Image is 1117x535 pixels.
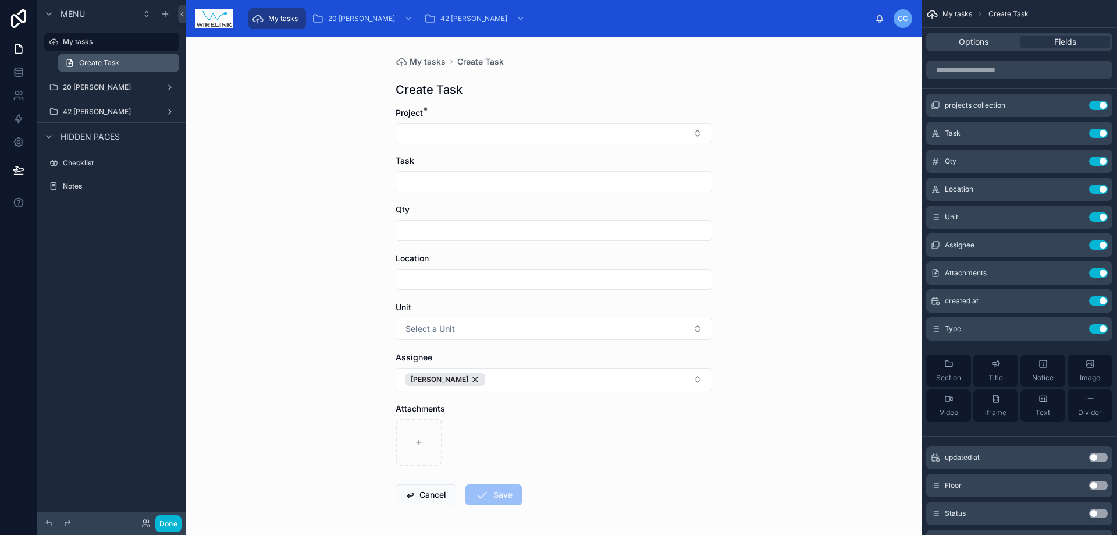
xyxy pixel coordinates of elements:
span: iframe [985,408,1006,417]
label: Checklist [63,158,177,168]
span: updated at [945,453,980,462]
span: Create Task [79,58,119,68]
span: Image [1080,373,1100,382]
span: Hidden pages [61,131,120,143]
a: 20 [PERSON_NAME] [44,78,179,97]
span: Type [945,324,961,334]
span: [PERSON_NAME] [411,375,468,384]
label: Notes [63,182,177,191]
span: Title [988,373,1003,382]
span: Attachments [396,403,445,413]
span: Create Task [988,9,1029,19]
button: Divider [1068,389,1112,422]
span: Task [945,129,961,138]
span: Unit [396,302,411,312]
button: Select Button [396,318,712,340]
label: 42 [PERSON_NAME] [63,107,161,116]
span: Assignee [396,352,432,362]
span: created at [945,296,979,306]
button: Notice [1020,355,1065,387]
span: projects collection [945,101,1005,110]
span: Text [1036,408,1050,417]
span: Menu [61,8,85,20]
span: Location [396,253,429,263]
a: My tasks [44,33,179,51]
button: Unselect 1 [405,373,485,386]
span: My tasks [268,14,298,23]
a: Notes [44,177,179,196]
button: Image [1068,355,1112,387]
button: Section [926,355,971,387]
img: App logo [195,9,233,28]
span: Task [396,155,414,165]
label: 20 [PERSON_NAME] [63,83,161,92]
a: Create Task [58,54,179,72]
span: 42 [PERSON_NAME] [440,14,507,23]
span: Section [936,373,961,382]
a: 20 [PERSON_NAME] [308,8,418,29]
button: Cancel [396,484,456,505]
span: Fields [1054,36,1076,48]
span: Divider [1078,408,1102,417]
span: My tasks [942,9,972,19]
span: 20 [PERSON_NAME] [328,14,395,23]
button: Title [973,355,1018,387]
div: scrollable content [243,6,875,31]
span: Unit [945,212,958,222]
span: Project [396,108,423,118]
span: Assignee [945,240,974,250]
span: Options [959,36,988,48]
span: Video [940,408,958,417]
span: Floor [945,481,962,490]
span: Select a Unit [405,323,455,335]
button: Done [155,515,182,532]
h1: Create Task [396,82,463,98]
label: My tasks [63,37,172,47]
button: iframe [973,389,1018,422]
span: CC [898,14,908,23]
span: Qty [945,157,956,166]
span: Attachments [945,268,987,278]
a: My tasks [248,8,306,29]
span: Status [945,509,966,518]
span: Notice [1032,373,1054,382]
button: Text [1020,389,1065,422]
span: Qty [396,204,410,214]
a: 42 [PERSON_NAME] [421,8,531,29]
a: Create Task [457,56,504,68]
button: Select Button [396,368,712,391]
span: Location [945,185,973,194]
a: Checklist [44,154,179,172]
span: My tasks [410,56,446,68]
a: My tasks [396,56,446,68]
a: 42 [PERSON_NAME] [44,102,179,121]
button: Select Button [396,123,712,143]
button: Video [926,389,971,422]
